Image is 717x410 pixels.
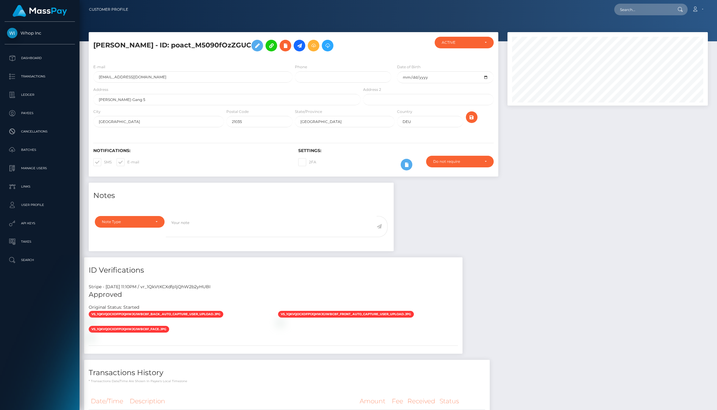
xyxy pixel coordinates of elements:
[89,367,485,378] h4: Transactions History
[7,145,72,155] p: Batches
[13,5,67,17] img: MassPay Logo
[5,216,75,231] a: API Keys
[93,64,105,70] label: E-mail
[89,393,128,410] th: Date/Time
[442,40,480,45] div: ACTIVE
[295,109,322,114] label: State/Province
[93,37,357,54] h5: [PERSON_NAME] - ID: poact_M5090fOzZGUC
[93,87,108,92] label: Address
[5,179,75,194] a: Links
[5,197,75,213] a: User Profile
[7,219,72,228] p: API Keys
[89,290,458,300] h5: Approved
[89,3,128,16] a: Customer Profile
[89,320,94,325] img: vr_1QkVtKCXdfp1jQhW2b2yHUBIfile_1QkVstCXdfp1jQhWN2BzZT64
[117,158,139,166] label: E-mail
[93,190,389,201] h4: Notes
[397,109,412,114] label: Country
[226,109,249,114] label: Postal Code
[5,69,75,84] a: Transactions
[89,379,485,383] p: * Transactions date/time are shown in payee's local timezone
[433,159,480,164] div: Do not require
[89,311,223,318] span: vs_1QkVqoCXdfp1jQhWJGiWbc8F_back_auto_capture_user_upload.jpg
[89,326,169,333] span: vs_1QkVqoCXdfp1jQhWJGiWbc8F_face.jpg
[7,200,72,210] p: User Profile
[5,30,75,36] span: Whop Inc
[89,335,94,340] img: vr_1QkVtKCXdfp1jQhW2b2yHUBIfile_1QkVtCCXdfp1jQhWMDJG3Xv9
[93,148,289,153] h6: Notifications:
[358,393,390,410] th: Amount
[7,90,72,99] p: Ledger
[363,87,381,92] label: Address 2
[278,311,414,318] span: vs_1QkVqoCXdfp1jQhWJGiWbc8F_front_auto_capture_user_upload.jpg
[5,252,75,268] a: Search
[7,54,72,63] p: Dashboard
[5,87,75,102] a: Ledger
[7,72,72,81] p: Transactions
[397,64,421,70] label: Date of Birth
[7,127,72,136] p: Cancellations
[5,234,75,249] a: Taxes
[102,219,150,224] div: Note Type
[7,109,72,118] p: Payees
[7,164,72,173] p: Manage Users
[95,216,165,228] button: Note Type
[5,50,75,66] a: Dashboard
[298,158,316,166] label: 2FA
[7,255,72,265] p: Search
[5,106,75,121] a: Payees
[295,64,307,70] label: Phone
[89,265,458,276] h4: ID Verifications
[278,320,283,325] img: vr_1QkVtKCXdfp1jQhW2b2yHUBIfile_1QkVseCXdfp1jQhW0ZNFP39O
[7,182,72,191] p: Links
[5,124,75,139] a: Cancellations
[5,142,75,158] a: Batches
[89,304,139,310] h7: Original Status: Started
[405,393,437,410] th: Received
[93,109,101,114] label: City
[93,158,112,166] label: SMS
[614,4,672,15] input: Search...
[390,393,405,410] th: Fee
[128,393,358,410] th: Description
[5,161,75,176] a: Manage Users
[84,284,463,290] div: Stripe - [DATE] 11:10PM / vr_1QkVtKCXdfp1jQhW2b2yHUBI
[437,393,485,410] th: Status
[298,148,494,153] h6: Settings:
[294,40,305,51] a: Initiate Payout
[7,28,17,38] img: Whop Inc
[426,156,494,167] button: Do not require
[7,237,72,246] p: Taxes
[435,37,494,48] button: ACTIVE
